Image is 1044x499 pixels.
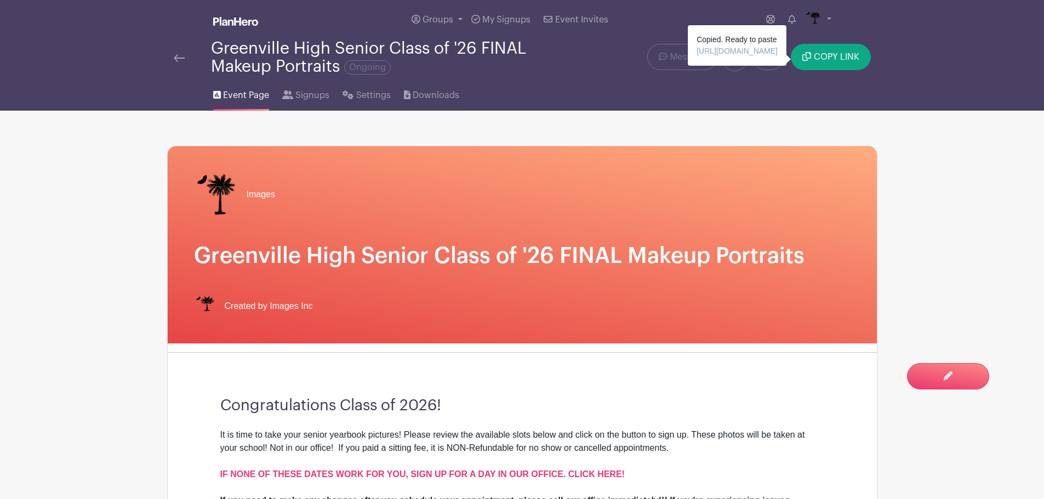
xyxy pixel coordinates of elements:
[688,25,786,66] div: Copied. Ready to paste
[247,188,275,201] span: Images
[220,428,824,494] div: It is time to take your senior yearbook pictures! Please review the available slots below and cli...
[647,44,717,70] a: Message
[343,76,390,111] a: Settings
[213,17,258,26] img: logo_white-6c42ec7e38ccf1d336a20a19083b03d10ae64f83f12c07503d8b9e83406b4c7d.svg
[223,89,269,102] span: Event Page
[213,76,269,111] a: Event Page
[194,173,238,216] img: IMAGES%20logo%20transparenT%20PNG%20s.png
[670,50,706,64] span: Message
[194,243,851,269] h1: Greenville High Senior Class of '26 FINAL Makeup Portraits
[413,89,459,102] span: Downloads
[423,15,453,24] span: Groups
[174,54,185,62] img: back-arrow-29a5d9b10d5bd6ae65dc969a981735edf675c4d7a1fe02e03b50dbd4ba3cdb55.svg
[295,89,329,102] span: Signups
[404,76,459,111] a: Downloads
[356,89,391,102] span: Settings
[344,60,391,74] span: Ongoing
[697,47,778,55] span: [URL][DOMAIN_NAME]
[805,11,822,28] img: IMAGES%20logo%20transparenT%20PNG%20s.png
[211,39,566,76] div: Greenville High Senior Class of '26 FINAL Makeup Portraits
[791,44,870,70] button: COPY LINK
[220,397,824,415] h3: Congratulations Class of 2026!
[194,295,216,317] img: IMAGES%20logo%20transparenT%20PNG%20s.png
[555,15,608,24] span: Event Invites
[814,53,859,61] span: COPY LINK
[220,469,625,479] a: IF NONE OF THESE DATES WORK FOR YOU, SIGN UP FOR A DAY IN OUR OFFICE. CLICK HERE!
[482,15,530,24] span: My Signups
[225,300,313,313] span: Created by Images Inc
[282,76,329,111] a: Signups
